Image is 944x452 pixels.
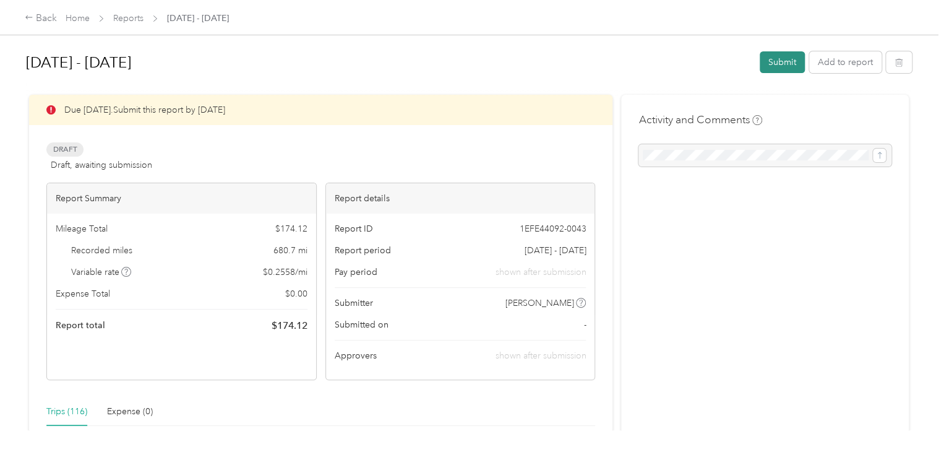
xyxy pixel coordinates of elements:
a: Reports [113,13,144,24]
span: [PERSON_NAME] [505,297,574,310]
span: - [583,318,586,331]
span: Draft [46,142,84,157]
span: shown after submission [495,350,586,361]
div: Due [DATE]. Submit this report by [DATE] [29,95,612,125]
iframe: Everlance-gr Chat Button Frame [875,383,944,452]
span: Draft, awaiting submission [51,159,152,172]
span: Approvers [335,349,377,362]
span: Expense Total [56,287,110,300]
div: Report Summary [47,183,316,214]
div: Report details [326,183,595,214]
span: Report total [56,319,105,332]
span: shown after submission [495,266,586,279]
span: $ 0.2558 / mi [263,266,307,279]
div: Back [25,11,57,26]
span: Pay period [335,266,377,279]
div: Trips (116) [46,405,87,419]
button: Add to report [809,51,882,73]
h4: Activity and Comments [638,112,762,128]
span: [DATE] - [DATE] [167,12,229,25]
span: 680.7 mi [273,244,307,257]
span: $ 0.00 [285,287,307,300]
span: Recorded miles [71,244,132,257]
h1: Sep 1 - 30, 2025 [26,48,751,77]
span: [DATE] - [DATE] [524,244,586,257]
span: Variable rate [71,266,132,279]
span: $ 174.12 [272,318,307,333]
span: Report period [335,244,391,257]
a: Home [66,13,90,24]
div: Expense (0) [107,405,153,419]
span: Submitted on [335,318,388,331]
span: 1EFE44092-0043 [519,222,586,235]
span: $ 174.12 [275,222,307,235]
button: Submit [760,51,805,73]
span: Mileage Total [56,222,108,235]
span: Report ID [335,222,373,235]
span: Submitter [335,297,373,310]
